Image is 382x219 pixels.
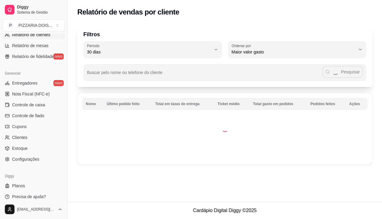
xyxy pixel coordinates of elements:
a: Relatório de clientes [2,30,65,40]
footer: Cardápio Digital Diggy © 2025 [68,202,382,219]
a: Controle de caixa [2,100,65,110]
a: Nota Fiscal (NFC-e) [2,89,65,99]
p: Filtros [83,30,366,39]
a: Clientes [2,133,65,142]
a: Configurações [2,154,65,164]
span: P [8,22,14,28]
span: Sistema de Gestão [17,10,63,15]
span: Relatório de fidelidade [12,53,54,60]
span: Estoque [12,145,27,151]
span: Diggy [17,5,63,10]
a: Planos [2,181,65,191]
a: Controle de fiado [2,111,65,121]
a: Relatório de mesas [2,41,65,50]
span: Maior valor gasto [232,49,356,55]
span: Relatório de mesas [12,43,49,49]
span: Relatório de clientes [12,32,50,38]
button: [EMAIL_ADDRESS][DOMAIN_NAME] [2,202,65,217]
a: Precisa de ajuda? [2,192,65,201]
a: DiggySistema de Gestão [2,2,65,17]
span: Clientes [12,134,27,140]
label: Ordenar por [232,43,253,48]
span: Planos [12,183,25,189]
span: Controle de caixa [12,102,45,108]
a: Relatório de fidelidadenovo [2,52,65,61]
a: Estoque [2,143,65,153]
button: Ordenar porMaior valor gasto [228,41,367,58]
span: [EMAIL_ADDRESS][DOMAIN_NAME] [17,207,55,212]
span: 30 dias [87,49,211,55]
button: Período30 dias [83,41,222,58]
a: Entregadoresnovo [2,78,65,88]
span: Entregadores [12,80,37,86]
div: Loading [222,126,228,132]
span: Configurações [12,156,39,162]
button: Select a team [2,19,65,31]
div: Diggy [2,171,65,181]
span: Nota Fiscal (NFC-e) [12,91,50,97]
a: Cupons [2,122,65,131]
span: Cupons [12,124,27,130]
div: PIZZARIA DOIS ... [18,22,52,28]
label: Período [87,43,101,48]
input: Buscar pelo nome ou telefone do cliente [87,72,323,78]
span: Precisa de ajuda? [12,194,46,200]
span: Controle de fiado [12,113,44,119]
h2: Relatório de vendas por cliente [77,7,179,17]
div: Gerenciar [2,69,65,78]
